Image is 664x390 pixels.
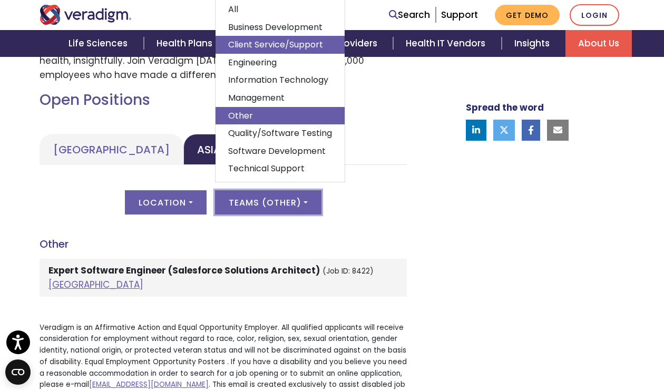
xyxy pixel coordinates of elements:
a: Software Development [216,142,345,160]
button: Location [125,190,206,214]
a: Management [216,89,345,107]
a: Other [216,107,345,125]
a: All [216,1,345,18]
a: Life Sciences [56,30,143,57]
h4: Other [40,238,407,250]
a: Health IT Vendors [393,30,501,57]
a: Client Service/Support [216,36,345,54]
a: Asia [183,134,235,165]
a: Insights [502,30,565,57]
a: Login [570,4,619,26]
a: Get Demo [495,5,560,25]
small: (Job ID: 8422) [323,266,374,276]
h2: Open Positions [40,91,407,109]
a: Support [441,8,478,21]
a: Quality/Software Testing [216,124,345,142]
a: Engineering [216,54,345,72]
a: [GEOGRAPHIC_DATA] [48,278,143,291]
a: [GEOGRAPHIC_DATA] [40,134,183,165]
a: [EMAIL_ADDRESS][DOMAIN_NAME] [89,379,209,389]
button: Open CMP widget [5,359,31,385]
strong: Spread the word [466,101,544,114]
a: Health Plans + Payers [144,30,270,57]
a: Search [389,8,430,22]
a: About Us [565,30,632,57]
img: Veradigm logo [40,5,132,25]
a: Technical Support [216,160,345,178]
a: Business Development [216,18,345,36]
a: Healthcare Providers [270,30,393,57]
button: Teams (Other) [215,190,321,214]
a: Information Technology [216,71,345,89]
strong: Expert Software Engineer (Salesforce Solutions Architect) [48,264,320,277]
